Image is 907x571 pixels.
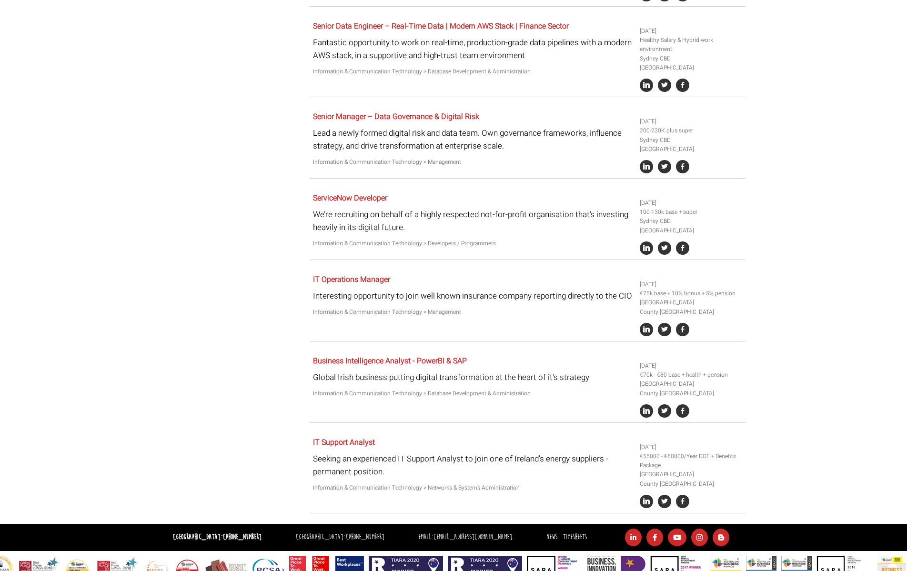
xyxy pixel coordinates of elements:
[313,371,633,384] p: Global Irish business putting digital transformation at the heart of it's strategy
[563,532,587,541] a: Timesheets
[640,280,742,289] li: [DATE]
[313,290,633,302] p: Interesting opportunity to join well known insurance company reporting directly to the CIO
[173,532,262,541] strong: [GEOGRAPHIC_DATA]:
[640,126,742,135] li: 200-220K plus super
[313,239,633,248] p: Information & Communication Technology > Developers / Programmers
[313,308,633,317] p: Information & Communication Technology > Management
[640,117,742,126] li: [DATE]
[313,355,467,367] a: Business Intelligence Analyst - PowerBI & SAP
[313,208,633,234] p: We’re recruiting on behalf of a highly respected not-for-profit organisation that’s investing hea...
[640,470,742,488] li: [GEOGRAPHIC_DATA] County [GEOGRAPHIC_DATA]
[640,452,742,470] li: €55000 - €60000/Year DOE + Benefits Package
[640,136,742,154] li: Sydney CBD [GEOGRAPHIC_DATA]
[313,192,387,204] a: ServiceNow Developer
[313,20,569,32] a: Senior Data Engineer – Real-Time Data | Modern AWS Stack | Finance Sector
[346,532,384,541] a: [PHONE_NUMBER]
[640,27,742,36] li: [DATE]
[640,208,742,217] li: 100-130k base + super
[313,483,633,492] p: Information & Communication Technology > Networks & Systems Administration
[313,158,633,167] p: Information & Communication Technology > Management
[223,532,262,541] a: [PHONE_NUMBER]
[313,452,633,478] p: Seeking an experienced IT Support Analyst to join one of Ireland's energy suppliers - permanent p...
[313,274,390,285] a: IT Operations Manager
[313,36,633,62] p: Fantastic opportunity to work on real-time, production-grade data pipelines with a modern AWS sta...
[546,532,557,541] a: News
[640,54,742,72] li: Sydney CBD [GEOGRAPHIC_DATA]
[640,199,742,208] li: [DATE]
[640,217,742,235] li: Sydney CBD [GEOGRAPHIC_DATA]
[640,298,742,316] li: [GEOGRAPHIC_DATA] County [GEOGRAPHIC_DATA]
[416,531,514,544] li: Email:
[313,437,375,448] a: IT Support Analyst
[313,111,479,122] a: Senior Manager – Data Governance & Digital Risk
[313,389,633,398] p: Information & Communication Technology > Database Development & Administration
[293,531,387,544] li: [GEOGRAPHIC_DATA]:
[433,532,512,541] a: [EMAIL_ADDRESS][DOMAIN_NAME]
[640,361,742,371] li: [DATE]
[640,380,742,398] li: [GEOGRAPHIC_DATA] County [GEOGRAPHIC_DATA]
[313,67,633,76] p: Information & Communication Technology > Database Development & Administration
[313,127,633,152] p: Lead a newly formed digital risk and data team. Own governance frameworks, influence strategy, an...
[640,36,742,54] li: Healthy Salary & Hybrid work environment.
[640,443,742,452] li: [DATE]
[640,289,742,298] li: €75k base + 10% bonus + 5% pension
[640,371,742,380] li: €70k - €80 base + health + pension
